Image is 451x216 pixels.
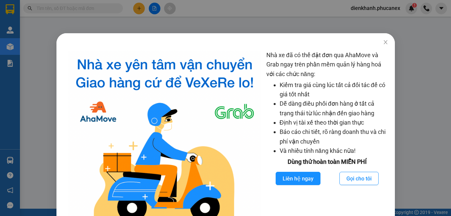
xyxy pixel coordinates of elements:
[376,33,395,52] button: Close
[283,174,314,183] span: Liên hệ ngay
[279,127,388,146] li: Báo cáo chi tiết, rõ ràng doanh thu và chi phí vận chuyển
[346,174,372,183] span: Gọi cho tôi
[276,172,320,185] button: Liên hệ ngay
[339,172,379,185] button: Gọi cho tôi
[383,40,388,45] span: close
[266,157,388,166] div: Dùng thử hoàn toàn MIỄN PHÍ
[279,118,388,127] li: Định vị tài xế theo thời gian thực
[279,99,388,118] li: Dễ dàng điều phối đơn hàng ở tất cả trạng thái từ lúc nhận đến giao hàng
[279,80,388,99] li: Kiểm tra giá cùng lúc tất cả đối tác để có giá tốt nhất
[279,146,388,156] li: Và nhiều tính năng khác nữa!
